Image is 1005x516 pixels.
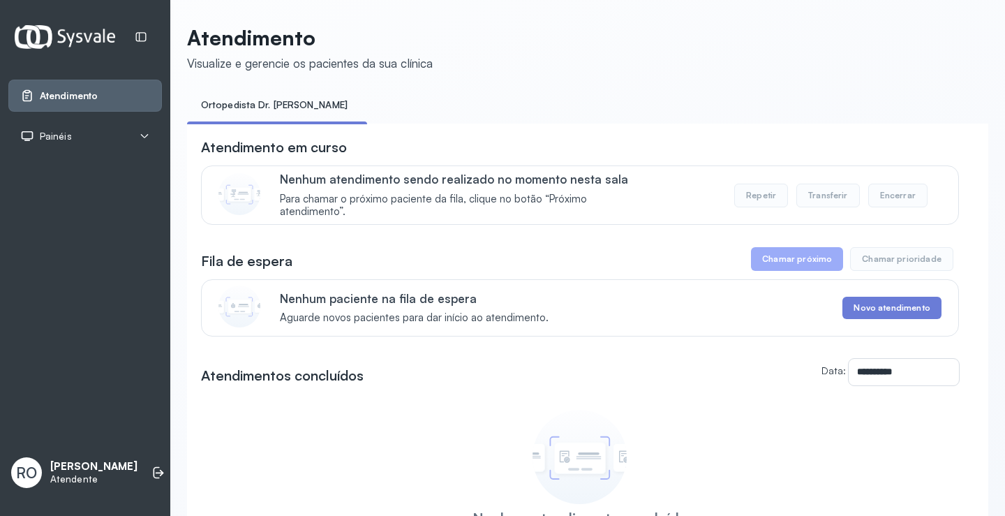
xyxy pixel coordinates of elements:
img: Logotipo do estabelecimento [15,25,115,48]
button: Encerrar [868,184,928,207]
h3: Atendimentos concluídos [201,366,364,385]
img: Imagem de CalloutCard [218,286,260,327]
img: Imagem de CalloutCard [218,173,260,215]
a: Atendimento [20,89,150,103]
button: Repetir [734,184,788,207]
button: Chamar prioridade [850,247,953,271]
span: Atendimento [40,90,98,102]
span: Aguarde novos pacientes para dar início ao atendimento. [280,311,549,325]
span: Painéis [40,131,72,142]
button: Chamar próximo [751,247,843,271]
p: Nenhum paciente na fila de espera [280,291,549,306]
h3: Fila de espera [201,251,292,271]
p: [PERSON_NAME] [50,460,137,473]
p: Atendente [50,473,137,485]
div: Visualize e gerencie os pacientes da sua clínica [187,56,433,71]
label: Data: [821,364,846,376]
button: Transferir [796,184,860,207]
p: Atendimento [187,25,433,50]
span: Para chamar o próximo paciente da fila, clique no botão “Próximo atendimento”. [280,193,649,219]
img: Imagem de empty state [533,410,627,504]
p: Nenhum atendimento sendo realizado no momento nesta sala [280,172,649,186]
a: Ortopedista Dr. [PERSON_NAME] [187,94,362,117]
button: Novo atendimento [842,297,941,319]
h3: Atendimento em curso [201,138,347,157]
